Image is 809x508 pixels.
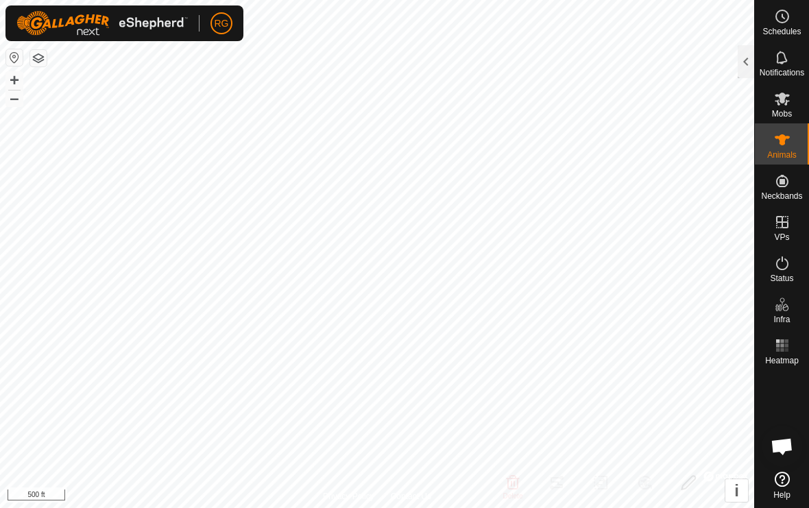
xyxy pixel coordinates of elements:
[765,356,799,365] span: Heatmap
[774,233,789,241] span: VPs
[773,315,790,324] span: Infra
[762,27,801,36] span: Schedules
[215,16,229,31] span: RG
[6,49,23,66] button: Reset Map
[770,274,793,282] span: Status
[30,50,47,66] button: Map Layers
[760,69,804,77] span: Notifications
[6,72,23,88] button: +
[6,90,23,106] button: –
[755,466,809,505] a: Help
[16,11,188,36] img: Gallagher Logo
[762,426,803,467] div: Open chat
[323,490,374,503] a: Privacy Policy
[767,151,797,159] span: Animals
[761,192,802,200] span: Neckbands
[773,491,790,499] span: Help
[725,479,748,502] button: i
[391,490,431,503] a: Contact Us
[734,481,739,500] span: i
[772,110,792,118] span: Mobs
